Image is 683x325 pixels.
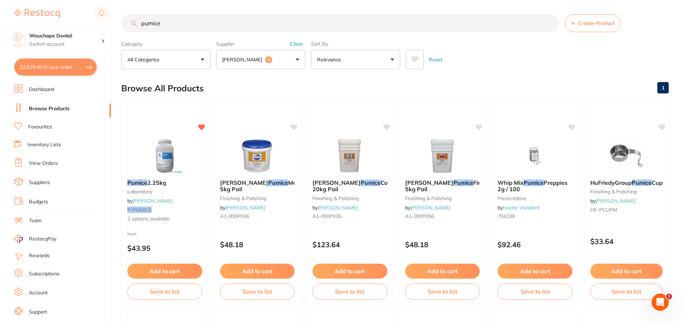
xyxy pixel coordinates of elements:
button: Save to list [220,284,295,299]
label: Category [121,41,210,47]
a: Dashboard [29,86,54,93]
span: by [312,204,358,211]
a: Team [29,217,41,224]
small: preventative [498,195,572,201]
span: Whip Mix [498,179,524,186]
p: Switch account [29,41,101,48]
img: Ainsworth Pumice Coarse, 20kg Pail [327,138,373,174]
b: HuFriedyGroup Pumice Cup [590,179,663,186]
label: Supplier [216,41,305,47]
a: Suppliers [29,179,50,186]
a: Rewards [29,252,50,259]
span: Preppies 2g / 100 [498,179,567,193]
input: Search Products [121,14,559,32]
button: Clear [288,41,305,47]
small: finishing & polishing [405,195,480,201]
a: [PERSON_NAME] [225,204,265,211]
p: $43.95 [127,244,202,252]
a: Support [29,309,47,316]
button: Relevance [311,50,400,69]
em: Pumice [361,179,381,186]
img: Whip Mix Pumice Preppies 2g / 100 [512,138,558,174]
button: Add to cart [405,264,480,279]
span: by [498,204,540,211]
small: finishing & polishing [590,189,663,194]
b: Whip Mix Pumice Preppies 2g / 100 [498,179,572,193]
em: Pumice [268,179,288,186]
span: Fine, 5kg Pail [405,179,486,193]
span: from [127,231,137,237]
p: [PERSON_NAME] [222,56,265,63]
button: All Categories [121,50,210,69]
em: Pumice [453,179,473,186]
span: by [590,198,636,204]
img: HuFriedyGroup Pumice Cup [603,138,650,174]
button: Save to list [498,284,572,299]
a: Ivoclar Vivadent [503,204,540,211]
iframe: Intercom live chat [652,294,669,311]
button: Save to list [127,284,202,299]
span: [PERSON_NAME] [312,179,361,186]
b: AINSWORTH Pumice Medium 5kg Pail [220,179,295,193]
span: A1-000P046 [220,213,249,219]
p: $92.46 [498,240,572,249]
a: [PERSON_NAME] [318,204,358,211]
a: Subscriptions [29,270,60,278]
button: Add to cart [312,264,387,279]
a: Favourites [28,123,52,131]
a: [PERSON_NAME] [411,204,450,211]
p: $48.18 [405,240,480,249]
b: Pumice 2.25kg [127,179,202,186]
button: Save to list [405,284,480,299]
img: Restocq Logo [14,9,60,18]
img: Ainsworth Pumice Fine, 5kg Pail [419,138,466,174]
a: Account [29,289,48,296]
span: HF-PCUPM [590,207,617,213]
b: Ainsworth Pumice Coarse, 20kg Pail [312,179,387,193]
button: Add to cart [590,264,663,279]
em: Pumice [632,179,652,186]
span: A1-000P056 [405,213,434,219]
h4: Wauchope Dental [29,32,101,40]
span: HuFriedyGroup [590,179,632,186]
a: View Orders [29,160,58,167]
span: [PERSON_NAME] [220,179,268,186]
span: RestocqPay [29,235,56,243]
p: $123.64 [312,240,387,249]
a: RestocqPay [14,235,56,243]
h2: Browse All Products [121,83,204,93]
img: Wauchope Dental [11,33,25,47]
small: finishing & polishing [312,195,387,201]
label: Sort By [311,41,400,47]
img: Pumice 2.25kg [142,138,188,174]
span: by [405,204,450,211]
p: All Categories [127,56,162,63]
span: Create Product [578,20,615,26]
em: Pumice [127,179,147,186]
span: 704239 [498,213,515,219]
img: RestocqPay [14,235,23,243]
a: Browse Products [29,105,70,112]
img: AINSWORTH Pumice Medium 5kg Pail [234,138,280,174]
span: Coarse, 20kg Pail [312,179,401,193]
a: Inventory Lists [27,141,61,148]
button: Save to list [312,284,387,299]
button: Add to cart [220,264,295,279]
span: 2 options available [127,215,202,223]
em: Pumice [524,179,544,186]
b: Ainsworth Pumice Fine, 5kg Pail [405,179,480,193]
a: Restocq Logo [14,5,60,22]
p: $33.64 [590,237,663,245]
a: Budgets [29,198,48,205]
span: [PERSON_NAME] [405,179,453,186]
button: Save to list [590,284,663,299]
small: laboratory [127,189,202,194]
span: 1 [666,294,672,299]
span: 2.25kg [147,179,166,186]
span: by [220,204,265,211]
p: Relevance [317,56,344,63]
span: Cup [652,179,663,186]
p: $48.18 [220,240,295,249]
a: [PERSON_NAME] [133,198,173,204]
small: finishing & polishing [220,195,295,201]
